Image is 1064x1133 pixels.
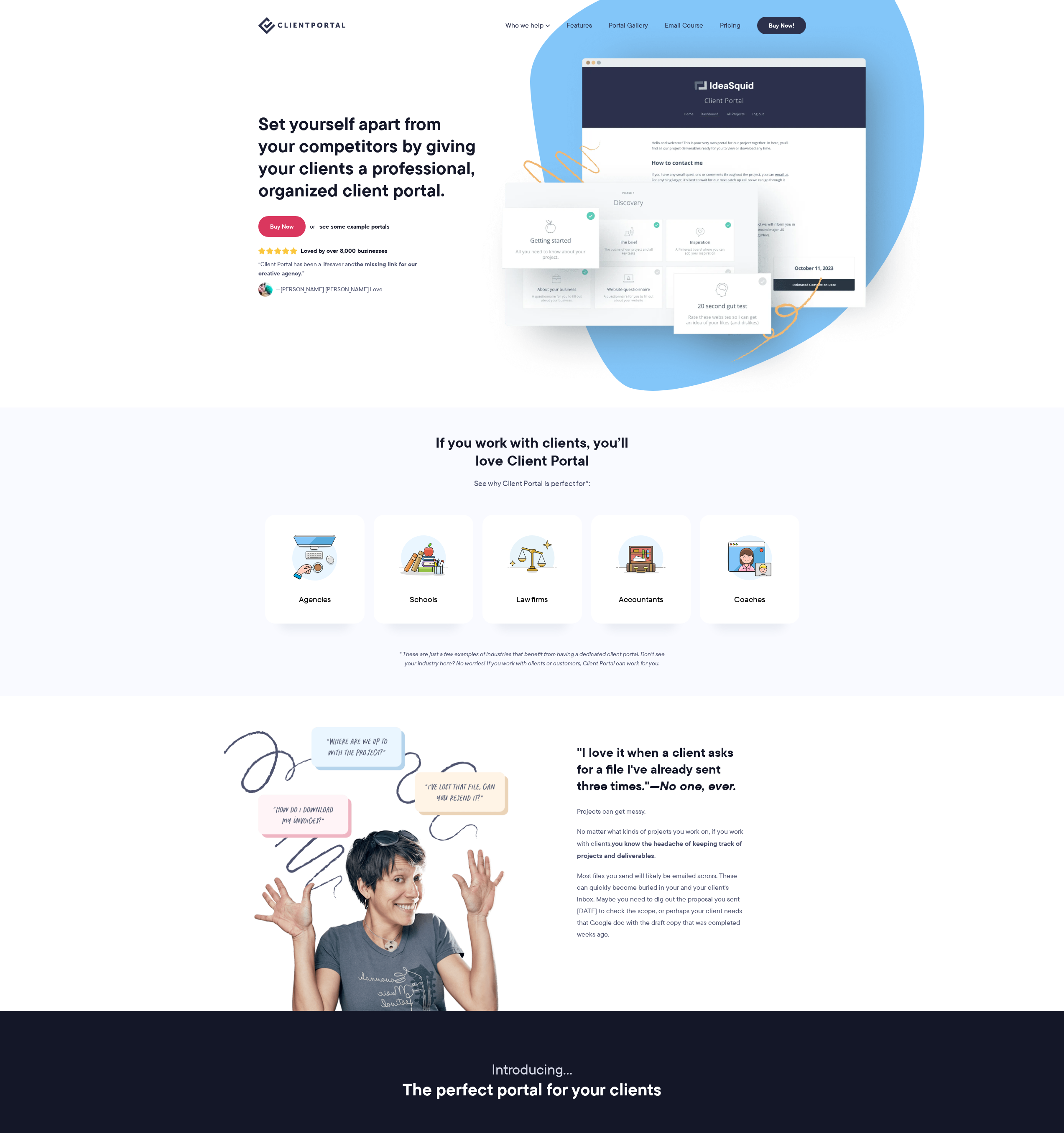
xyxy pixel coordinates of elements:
[577,826,747,862] p: No matter what kinds of projects you work on, if you work with clients, .
[734,596,765,604] span: Coaches
[374,515,473,624] a: Schools
[609,22,648,29] a: Portal Gallery
[258,113,477,201] h1: Set yourself apart from your competitors by giving your clients a professional, organized client ...
[265,515,365,624] a: Agencies
[258,1061,806,1079] p: Introducing…
[310,223,315,230] span: or
[424,478,640,490] p: See why Client Portal is perfect for*:
[577,744,747,794] h2: "I love it when a client asks for a file I've already sent three times."
[258,260,434,278] p: Client Portal has been a lifesaver and .
[258,216,306,237] a: Buy Now
[665,22,703,29] a: Email Course
[650,777,736,795] i: —No one, ever.
[299,596,331,604] span: Agencies
[720,22,740,29] a: Pricing
[505,22,550,29] a: Who we help
[566,22,592,29] a: Features
[301,247,388,255] span: Loved by over 8,000 businesses
[482,515,582,624] a: Law firms
[258,1079,806,1100] h2: The perfect portal for your clients
[577,870,747,940] p: Most files you send will likely be emailed across. These can quickly become buried in your and yo...
[410,596,437,604] span: Schools
[258,260,417,278] strong: the missing link for our creative agency
[319,223,390,230] a: see some example portals
[700,515,799,624] a: Coaches
[577,838,742,861] strong: you know the headache of keeping track of projects and deliverables
[591,515,691,624] a: Accountants
[516,596,548,604] span: Law firms
[577,806,747,817] p: Projects can get messy.
[757,17,806,34] a: Buy Now!
[619,596,663,604] span: Accountants
[424,434,640,470] h2: If you work with clients, you’ll love Client Portal
[276,285,383,294] span: [PERSON_NAME] [PERSON_NAME] Love
[399,650,665,667] em: * These are just a few examples of industries that benefit from having a dedicated client portal....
